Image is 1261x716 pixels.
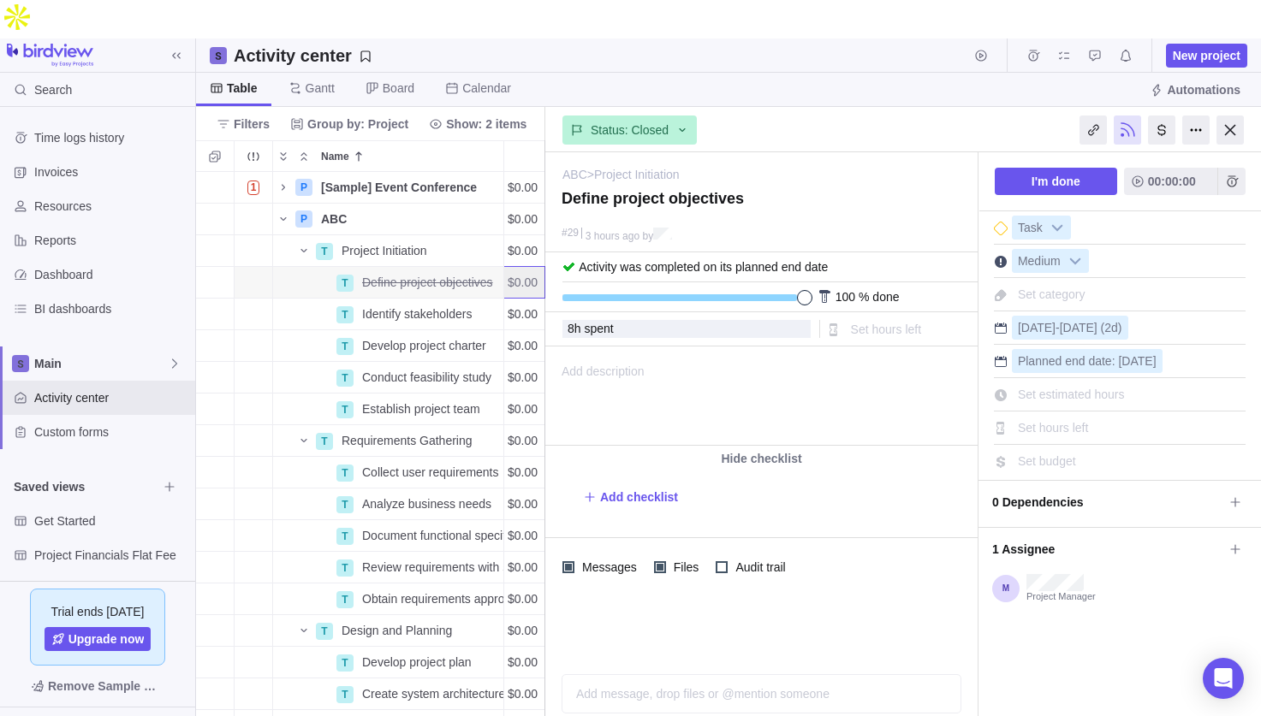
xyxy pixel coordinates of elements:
[235,330,273,362] div: Trouble indication
[508,242,538,259] span: $0.00
[336,401,354,418] div: T
[1018,421,1089,435] span: Set hours left
[273,520,504,552] div: Name
[851,322,922,336] span: Set hours left
[508,274,538,291] span: $0.00
[342,622,452,639] span: Design and Planning
[273,330,504,362] div: Name
[235,647,273,678] div: Trouble indication
[1143,78,1247,102] span: Automations
[1018,287,1086,301] span: Set category
[508,210,538,228] span: $0.00
[273,457,504,488] div: Name
[362,305,472,322] span: Identify stakeholders
[355,520,503,551] div: Document functional specifications
[362,400,480,417] span: Establish project team
[34,81,72,98] span: Search
[508,685,538,702] span: $0.00
[335,235,503,266] div: Project Initiation
[508,179,538,196] span: $0.00
[235,583,273,615] div: Trouble indication
[836,290,855,304] span: 100
[336,528,354,545] div: T
[1052,51,1076,65] a: My assignments
[1018,354,1115,368] span: Planned end date
[1052,44,1076,68] span: My assignments
[1021,51,1045,65] a: Time logs
[48,676,164,696] span: Remove Sample Data
[995,168,1117,195] span: I'm done
[273,172,504,204] div: Name
[1218,168,1246,195] span: Add time entry
[362,654,472,671] span: Develop project plan
[574,555,640,579] span: Messages
[508,654,538,671] span: $0.00
[583,485,678,509] span: Add checklist
[508,305,538,322] span: $0.00
[235,394,273,425] div: Trouble indication
[316,433,333,450] div: T
[336,275,354,292] div: T
[1032,171,1080,192] span: I'm done
[508,495,538,512] span: $0.00
[45,627,152,651] a: Upgrade now
[34,423,188,441] span: Custom forms
[234,44,352,68] h2: Activity center
[600,488,678,506] span: Add checklist
[1013,250,1066,274] span: Medium
[235,488,273,520] div: Trouble indication
[34,163,188,180] span: Invoices
[508,622,538,639] span: $0.00
[314,172,503,203] div: [Sample] Event Conference
[336,496,354,513] div: T
[241,175,267,199] span: Number of activities at risk
[992,535,1223,564] span: 1 Assignee
[273,488,504,520] div: Name
[1083,44,1107,68] span: Approval requests
[203,145,227,169] span: Selection mode
[316,243,333,260] div: T
[336,370,354,387] div: T
[1012,249,1089,273] div: Medium
[1173,47,1240,64] span: New project
[362,685,503,702] span: Create system architecture
[508,369,538,386] span: $0.00
[295,210,312,228] div: P
[568,322,574,335] span: 8
[273,204,504,235] div: Name
[969,44,993,68] span: Start timer
[1080,115,1107,145] div: Copy link
[587,166,594,185] span: >
[306,80,335,97] span: Gantt
[247,180,260,195] span: 1
[562,166,587,183] a: ABC
[336,591,354,608] div: T
[355,394,503,424] div: Establish project team
[508,337,538,354] span: $0.00
[355,647,503,678] div: Develop project plan
[234,115,270,133] span: Filters
[642,230,653,242] span: by
[355,678,503,709] div: Create system architecture
[1013,216,1048,240] span: Task
[273,394,504,425] div: Name
[235,362,273,394] div: Trouble indication
[273,145,294,169] span: Expand
[355,457,503,488] div: Collect user requirements
[508,464,538,481] span: $0.00
[273,235,504,267] div: Name
[34,232,188,249] span: Reports
[362,464,499,481] span: Collect user requirements
[273,299,504,330] div: Name
[362,369,491,386] span: Conduct feasibility study
[235,235,273,267] div: Trouble indication
[508,590,538,607] span: $0.00
[1114,44,1138,68] span: Notifications
[336,654,354,672] div: T
[546,347,645,445] span: Add description
[273,583,504,615] div: Name
[586,230,639,242] span: 3 hours ago
[1018,388,1125,401] span: Set estimated hours
[992,488,1223,517] span: 0 Dependencies
[34,547,188,564] span: Project Financials Flat Fee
